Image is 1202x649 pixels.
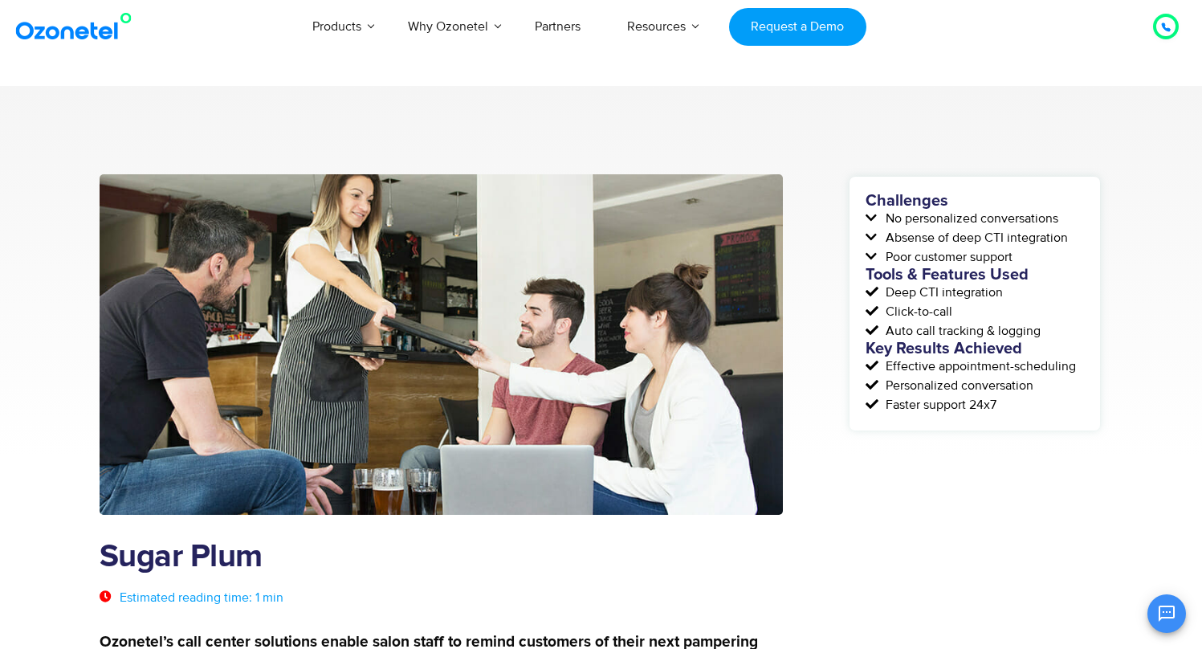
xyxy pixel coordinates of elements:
[882,283,1003,302] span: Deep CTI integration
[729,8,866,46] a: Request a Demo
[882,209,1058,228] span: No personalized conversations
[100,539,784,576] h1: Sugar Plum
[882,376,1033,395] span: Personalized conversation
[882,321,1041,341] span: Auto call tracking & logging
[866,193,1084,209] h5: Challenges
[866,267,1084,283] h5: Tools & Features Used
[882,357,1076,376] span: Effective appointment-scheduling
[882,228,1068,247] span: Absense of deep CTI integration
[866,341,1084,357] h5: Key Results Achieved
[1147,594,1186,633] button: Open chat
[882,247,1013,267] span: Poor customer support
[120,590,252,606] span: Estimated reading time:
[255,590,283,606] span: 1 min
[882,395,996,414] span: Faster support 24x7
[882,302,952,321] span: Click-to-call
